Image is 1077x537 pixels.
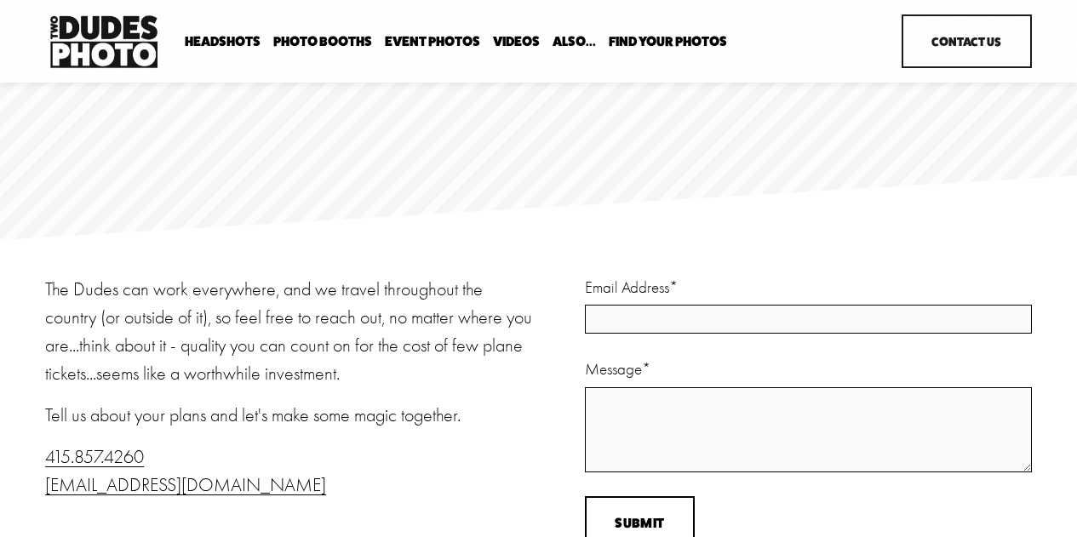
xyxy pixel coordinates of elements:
span: Also... [553,35,596,49]
img: Two Dudes Photo | Headshots, Portraits &amp; Photo Booths [45,11,163,72]
a: folder dropdown [273,33,372,49]
a: Event Photos [385,33,480,49]
span: Headshots [185,35,261,49]
a: folder dropdown [185,33,261,49]
a: Contact Us [902,14,1032,68]
p: Tell us about your plans and let's make some magic together. [45,402,534,430]
a: 415.857.4260 [45,446,144,468]
a: [EMAIL_ADDRESS][DOMAIN_NAME] [45,474,326,496]
a: folder dropdown [553,33,596,49]
span: Photo Booths [273,35,372,49]
span: Find Your Photos [609,35,727,49]
label: Message [585,357,1032,382]
a: folder dropdown [609,33,727,49]
a: Videos [493,33,540,49]
label: Email Address [585,276,1032,300]
p: The Dudes can work everywhere, and we travel throughout the country (or outside of it), so feel f... [45,276,534,388]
